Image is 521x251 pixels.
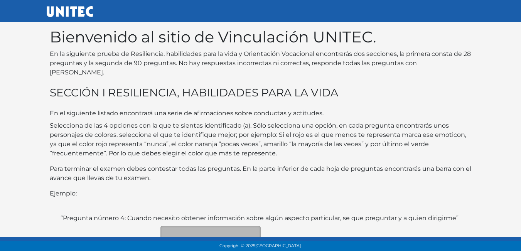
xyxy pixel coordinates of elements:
[50,189,472,198] p: Ejemplo:
[50,49,472,77] p: En la siguiente prueba de Resiliencia, habilidades para la vida y Orientación Vocacional encontra...
[61,214,459,223] label: “Pregunta número 4: Cuando necesito obtener información sobre algún aspecto particular, se que pr...
[50,28,472,46] h1: Bienvenido al sitio de Vinculación UNITEC.
[47,6,93,17] img: UNITEC
[50,109,472,118] p: En el siguiente listado encontrará una serie de afirmaciones sobre conductas y actitudes.
[50,164,472,183] p: Para terminar el examen debes contestar todas las preguntas. En la parte inferior de cada hoja de...
[50,121,472,158] p: Selecciona de las 4 opciones con la que te sientas identificado (a). Sólo selecciona una opción, ...
[50,86,472,99] h3: SECCIÓN I RESILIENCIA, HABILIDADES PARA LA VIDA
[255,243,302,248] span: [GEOGRAPHIC_DATA].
